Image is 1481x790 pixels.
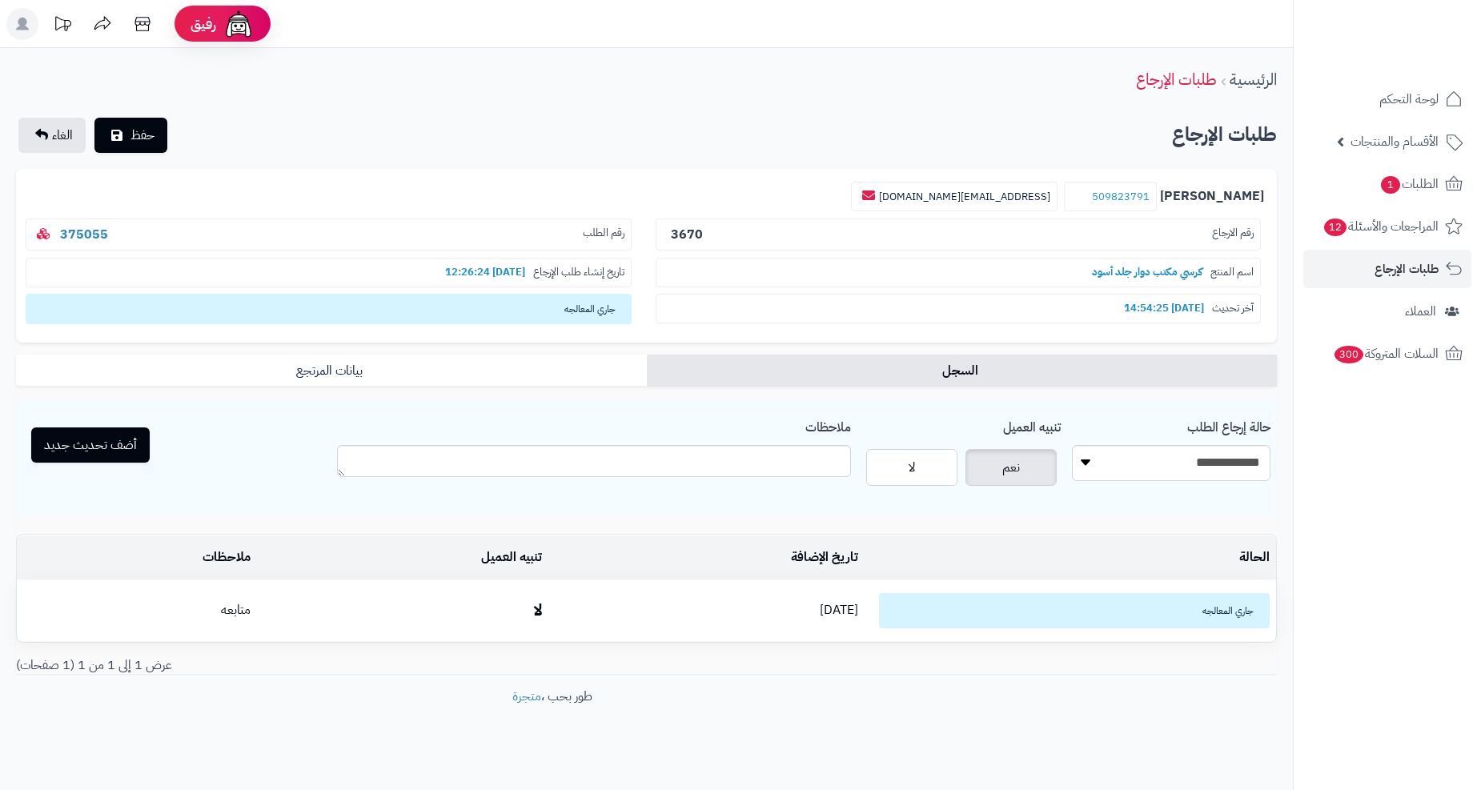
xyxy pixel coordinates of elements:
[1379,88,1439,110] span: لوحة التحكم
[1303,250,1471,288] a: طلبات الإرجاع
[1303,207,1471,246] a: المراجعات والأسئلة12
[1084,264,1210,279] b: كرسي مكتب دوار جلد أسود
[42,8,82,44] a: تحديثات المنصة
[1136,67,1217,91] a: طلبات الإرجاع
[1322,215,1439,238] span: المراجعات والأسئلة
[437,264,533,279] b: [DATE] 12:26:24
[533,265,624,280] span: تاريخ إنشاء طلب الإرجاع
[60,225,108,244] a: 375055
[130,126,155,145] span: حفظ
[1334,346,1363,364] span: 300
[583,226,624,244] span: رقم الطلب
[1303,292,1471,331] a: العملاء
[223,8,255,40] img: ai-face.png
[17,535,257,579] td: ملاحظات
[1324,219,1347,237] span: 12
[1303,165,1471,203] a: الطلبات1
[1172,118,1277,151] h2: طلبات الإرجاع
[512,687,541,706] a: متجرة
[1372,35,1466,69] img: logo-2.png
[548,535,865,579] td: تاريخ الإضافة
[1230,67,1277,91] a: الرئيسية
[18,118,86,153] a: الغاء
[94,118,167,153] button: حفظ
[1405,300,1436,323] span: العملاء
[548,580,865,641] td: [DATE]
[1333,343,1439,365] span: السلات المتروكة
[534,598,542,622] b: لا
[1212,226,1254,244] span: رقم الارجاع
[1303,80,1471,118] a: لوحة التحكم
[17,580,257,641] td: متابعه
[647,355,1278,387] a: السجل
[4,656,647,675] div: عرض 1 إلى 1 من 1 (1 صفحات)
[1210,265,1254,280] span: اسم المنتج
[191,14,216,34] span: رفيق
[1116,300,1212,315] b: [DATE] 14:54:25
[16,355,647,387] a: بيانات المرتجع
[1212,301,1254,316] span: آخر تحديث
[879,593,1270,628] span: جاري المعالجه
[1375,258,1439,280] span: طلبات الإرجاع
[805,411,851,437] label: ملاحظات
[52,126,73,145] span: الغاء
[1379,173,1439,195] span: الطلبات
[1303,335,1471,373] a: السلات المتروكة300
[31,427,150,463] button: أضف تحديث جديد
[671,225,703,244] b: 3670
[865,535,1276,579] td: الحالة
[26,294,632,324] span: جاري المعالجه
[1381,176,1401,194] span: 1
[1003,411,1061,437] label: تنبيه العميل
[257,535,548,579] td: تنبيه العميل
[1092,189,1150,204] a: 509823791
[1160,187,1264,206] b: [PERSON_NAME]
[1351,130,1439,153] span: الأقسام والمنتجات
[1002,458,1020,477] span: نعم
[909,458,915,477] span: لا
[879,189,1050,204] a: [EMAIL_ADDRESS][DOMAIN_NAME]
[1187,411,1270,437] label: حالة إرجاع الطلب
